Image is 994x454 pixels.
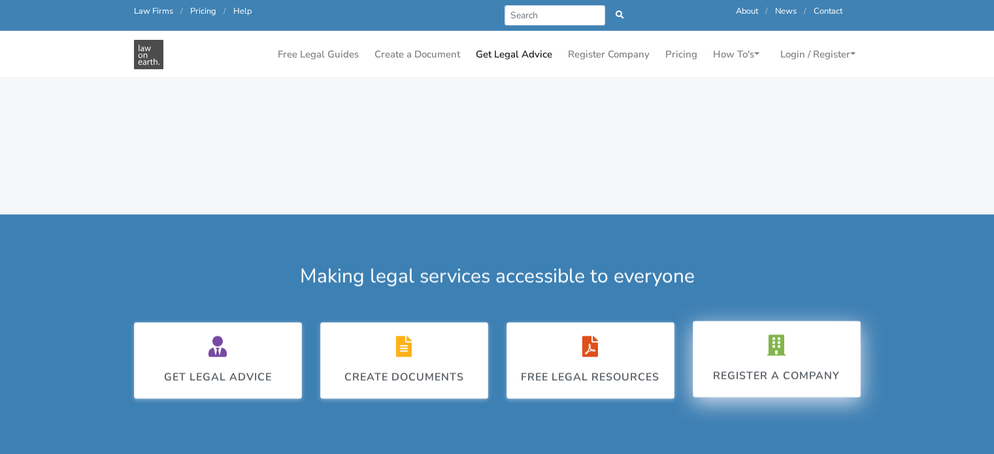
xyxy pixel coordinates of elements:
[660,42,703,67] a: Pricing
[224,5,226,17] span: /
[134,40,163,69] img: Become an Advisor
[765,5,768,17] span: /
[713,368,840,383] div: Register a Company
[693,321,861,397] a: Register a Company
[471,42,557,67] a: Get Legal Advice
[180,5,183,17] span: /
[505,5,606,25] input: Search
[804,5,806,17] span: /
[320,322,488,398] a: Create Documents
[134,5,173,17] a: Law Firms
[125,261,870,291] div: Making legal services accessible to everyone
[814,5,842,17] a: Contact
[775,5,797,17] a: News
[369,42,465,67] a: Create a Document
[521,369,659,385] div: Free legal resources
[344,369,464,385] div: Create Documents
[563,42,655,67] a: Register Company
[273,42,364,67] a: Free Legal Guides
[134,322,302,398] a: Get Legal Advice
[190,5,216,17] a: Pricing
[233,5,252,17] a: Help
[164,369,272,385] div: Get Legal Advice
[736,5,758,17] a: About
[506,322,674,398] a: Free legal resources
[708,42,765,67] a: How To's
[775,42,861,67] a: Login / Register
